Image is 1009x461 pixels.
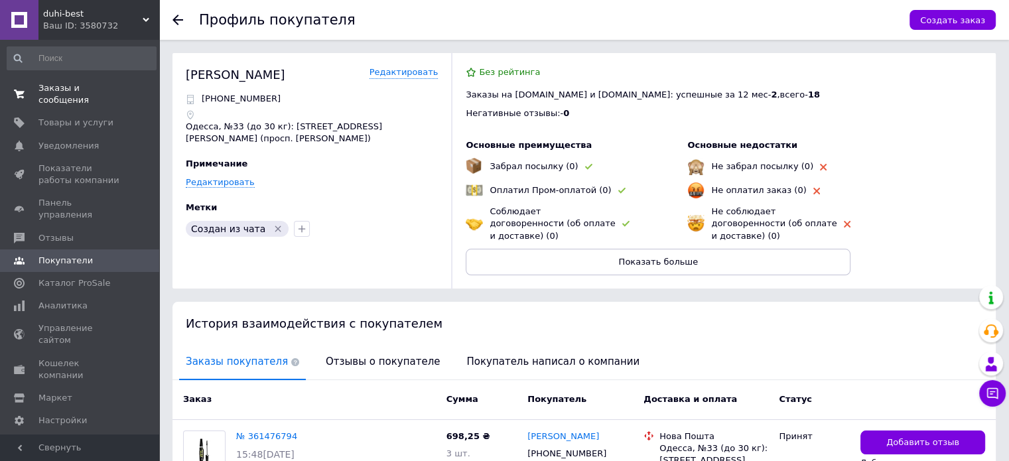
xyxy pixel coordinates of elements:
[186,66,285,83] div: [PERSON_NAME]
[920,15,985,25] span: Создать заказ
[490,161,578,171] span: Забрал посылку (0)
[236,431,297,441] a: № 361476794
[466,90,820,99] span: Заказы на [DOMAIN_NAME] и [DOMAIN_NAME]: успешные за 12 мес - , всего -
[771,90,777,99] span: 2
[186,159,247,168] span: Примечание
[466,108,563,118] span: Негативные отзывы: -
[319,345,446,379] span: Отзывы о покупателе
[43,8,143,20] span: duhi-best
[779,394,812,404] span: Статус
[687,140,797,150] span: Основные недостатки
[585,164,592,170] img: rating-tag-type
[813,188,820,194] img: rating-tag-type
[909,10,996,30] button: Создать заказ
[820,164,827,170] img: rating-tag-type
[466,140,592,150] span: Основные преимущества
[466,182,483,199] img: emoji
[38,415,87,427] span: Настройки
[186,121,438,145] p: Одесса, №33 (до 30 кг): [STREET_ADDRESS][PERSON_NAME] (просп. [PERSON_NAME])
[622,221,630,227] img: rating-tag-type
[7,46,157,70] input: Поиск
[273,224,283,234] svg: Удалить метку
[38,117,113,129] span: Товары и услуги
[38,358,123,381] span: Кошелек компании
[860,430,985,455] button: Добавить отзыв
[808,90,820,99] span: 18
[711,161,813,171] span: Не забрал посылку (0)
[236,449,295,460] span: 15:48[DATE]
[527,394,586,404] span: Покупатель
[186,177,255,188] a: Редактировать
[479,67,540,77] span: Без рейтинга
[38,322,123,346] span: Управление сайтом
[38,140,99,152] span: Уведомления
[446,448,470,458] span: 3 шт.
[38,392,72,404] span: Маркет
[687,215,705,232] img: emoji
[38,277,110,289] span: Каталог ProSale
[38,232,74,244] span: Отзывы
[466,158,482,174] img: emoji
[446,431,490,441] span: 698,25 ₴
[490,206,615,240] span: Соблюдает договоренности (об оплате и доставке) (0)
[711,206,837,240] span: Не соблюдает договоренности (об оплате и доставке) (0)
[687,158,705,175] img: emoji
[191,224,265,234] span: Создан из чата
[618,188,626,194] img: rating-tag-type
[38,300,88,312] span: Аналитика
[490,185,611,195] span: Оплатил Пром-оплатой (0)
[38,82,123,106] span: Заказы и сообщения
[659,430,768,442] div: Нова Пошта
[370,66,438,79] a: Редактировать
[179,345,306,379] span: Заказы покупателя
[643,394,737,404] span: Доставка и оплата
[886,436,959,449] span: Добавить отзыв
[186,316,442,330] span: История взаимодействия с покупателем
[38,197,123,221] span: Панель управления
[711,185,806,195] span: Не оплатил заказ (0)
[172,15,183,25] div: Вернуться назад
[199,12,356,28] h1: Профиль покупателя
[38,163,123,186] span: Показатели работы компании
[979,380,1006,407] button: Чат с покупателем
[446,394,478,404] span: Сумма
[202,93,281,105] p: [PHONE_NUMBER]
[779,430,850,442] div: Принят
[619,257,699,267] span: Показать больше
[38,255,93,267] span: Покупатели
[186,202,217,212] span: Метки
[466,215,483,232] img: emoji
[43,20,159,32] div: Ваш ID: 3580732
[687,182,705,199] img: emoji
[460,345,646,379] span: Покупатель написал о компании
[527,430,599,443] a: [PERSON_NAME]
[183,394,212,404] span: Заказ
[466,249,850,275] button: Показать больше
[563,108,569,118] span: 0
[844,221,850,228] img: rating-tag-type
